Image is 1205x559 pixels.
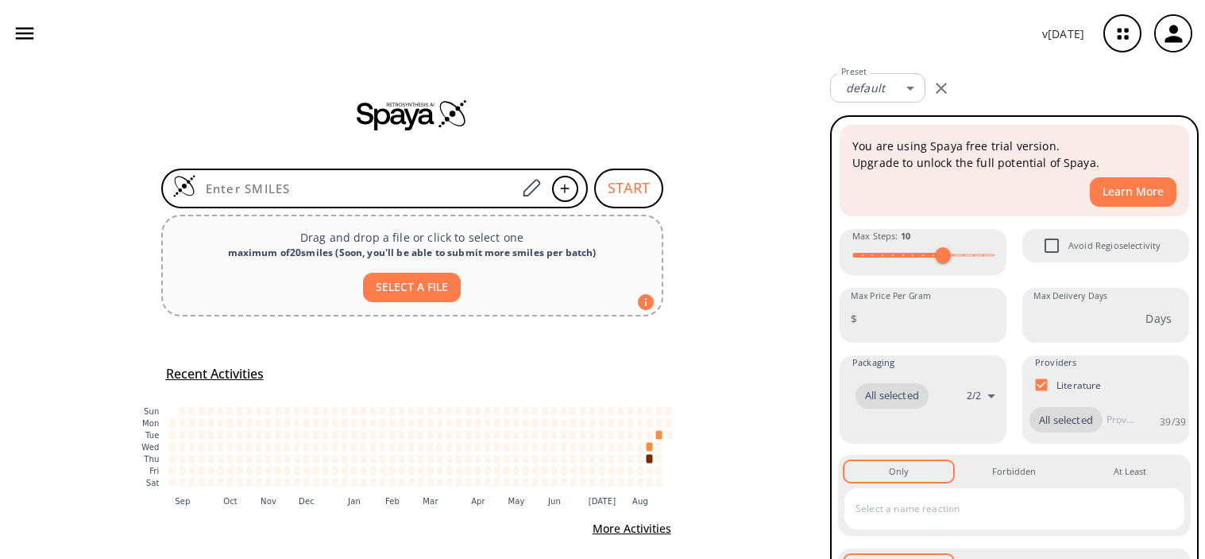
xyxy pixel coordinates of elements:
[196,181,517,196] input: Enter SMILES
[141,419,159,428] text: Mon
[223,496,238,505] text: Oct
[1090,177,1176,207] button: Learn More
[1042,25,1084,42] p: v [DATE]
[141,443,159,452] text: Wed
[160,361,270,387] button: Recent Activities
[144,407,159,416] text: Sun
[144,431,159,440] text: Tue
[852,496,1153,522] input: Select a name reaction
[841,66,867,78] label: Preset
[889,464,909,479] div: Only
[1056,378,1102,392] p: Literature
[471,496,485,505] text: Apr
[261,496,276,505] text: Nov
[901,230,910,242] strong: 10
[851,290,931,302] label: Max Price Per Gram
[852,229,910,243] span: Max Steps :
[176,229,649,246] p: Drag and drop a file or click to select one
[1160,415,1186,429] p: 39 / 39
[586,514,678,544] button: More Activities
[1068,239,1161,253] span: Avoid Regioselectivity
[1114,464,1146,479] div: At Least
[172,174,196,198] img: Logo Spaya
[1145,310,1172,327] p: Days
[384,496,399,505] text: Feb
[363,273,461,302] button: SELECT A FILE
[852,138,1176,171] p: You are using Spaya free trial version. Upgrade to unlock the full potential of Spaya.
[166,366,264,382] h5: Recent Activities
[423,496,438,505] text: Mar
[594,169,663,208] button: START
[143,455,159,464] text: Thu
[846,80,885,95] em: default
[145,479,159,487] text: Sat
[347,496,361,505] text: Jan
[1029,413,1103,429] span: All selected
[169,406,671,487] g: cell
[588,496,616,505] text: [DATE]
[855,388,929,404] span: All selected
[992,464,1036,479] div: Forbidden
[141,407,159,487] g: y-axis tick label
[844,461,953,482] button: Only
[852,355,894,370] span: Packaging
[357,99,468,130] img: Spaya logo
[1103,407,1137,433] input: Provider name
[175,496,648,505] g: x-axis tick label
[508,496,524,505] text: May
[1035,355,1076,370] span: Providers
[967,389,981,402] p: 2 / 2
[960,461,1068,482] button: Forbidden
[175,496,190,505] text: Sep
[851,310,857,327] p: $
[299,496,315,505] text: Dec
[149,467,159,476] text: Fri
[632,496,648,505] text: Aug
[1033,290,1107,302] label: Max Delivery Days
[546,496,560,505] text: Jun
[1076,461,1184,482] button: At Least
[176,246,649,260] div: maximum of 20 smiles ( Soon, you'll be able to submit more smiles per batch )
[1035,229,1068,262] span: Avoid Regioselectivity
